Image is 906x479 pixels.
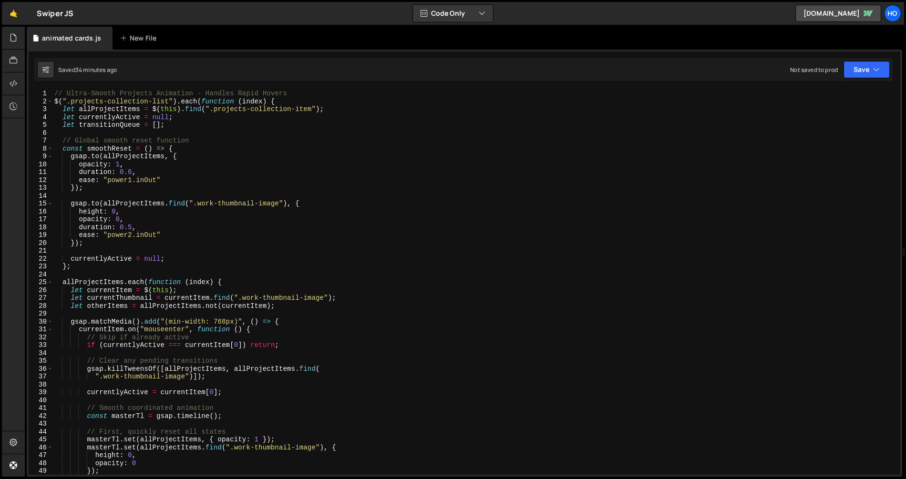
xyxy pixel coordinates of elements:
div: 37 [29,373,53,381]
div: 20 [29,239,53,247]
div: 34 [29,349,53,357]
div: Not saved to prod [790,66,838,74]
div: 13 [29,184,53,192]
div: Swiper JS [37,8,73,19]
div: 46 [29,444,53,452]
button: Save [844,61,890,78]
div: 11 [29,168,53,176]
div: 28 [29,302,53,310]
div: 29 [29,310,53,318]
div: 26 [29,286,53,295]
button: Code Only [413,5,493,22]
div: Saved [58,66,117,74]
div: 32 [29,334,53,342]
div: 25 [29,278,53,286]
div: 44 [29,428,53,436]
div: 19 [29,231,53,239]
div: 30 [29,318,53,326]
div: 45 [29,436,53,444]
a: Ho [884,5,901,22]
div: 16 [29,208,53,216]
div: 5 [29,121,53,129]
div: 38 [29,381,53,389]
div: 9 [29,153,53,161]
div: 27 [29,294,53,302]
div: 18 [29,224,53,232]
div: 8 [29,145,53,153]
div: 10 [29,161,53,169]
div: animated cards.js [42,33,101,43]
div: 4 [29,113,53,122]
div: 7 [29,137,53,145]
div: 48 [29,459,53,468]
div: 15 [29,200,53,208]
div: 40 [29,397,53,405]
div: 34 minutes ago [75,66,117,74]
div: 31 [29,326,53,334]
div: 33 [29,341,53,349]
div: 22 [29,255,53,263]
div: 21 [29,247,53,255]
div: 36 [29,365,53,373]
div: 3 [29,105,53,113]
div: 41 [29,404,53,412]
a: [DOMAIN_NAME] [795,5,881,22]
div: 43 [29,420,53,428]
div: 2 [29,98,53,106]
div: 23 [29,263,53,271]
a: 🤙 [2,2,25,25]
div: 6 [29,129,53,137]
div: 47 [29,451,53,459]
div: 24 [29,271,53,279]
div: 12 [29,176,53,184]
div: 49 [29,467,53,475]
div: New File [120,33,160,43]
div: 1 [29,90,53,98]
div: 35 [29,357,53,365]
div: 39 [29,388,53,397]
div: 42 [29,412,53,420]
div: 17 [29,215,53,224]
div: 14 [29,192,53,200]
